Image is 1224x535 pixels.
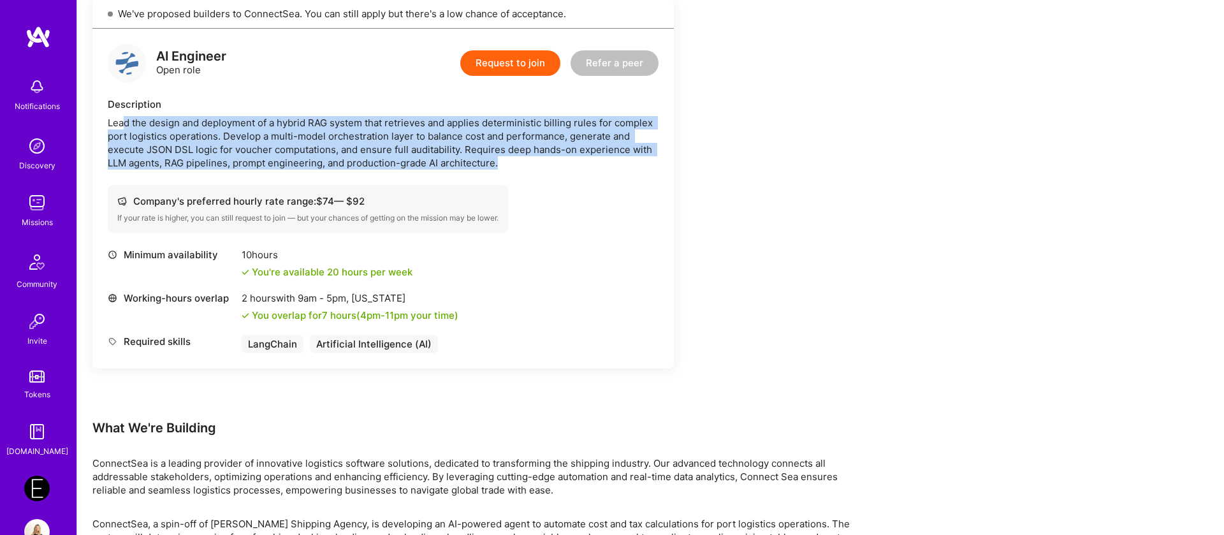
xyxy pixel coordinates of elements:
div: What We're Building [92,420,857,436]
i: icon World [108,293,117,303]
div: Working-hours overlap [108,291,235,305]
a: Endeavor: Data Team- 3338DES275 [21,476,53,501]
img: Invite [24,309,50,334]
div: Required skills [108,335,235,348]
button: Refer a peer [571,50,659,76]
i: icon Cash [117,196,127,206]
img: teamwork [24,190,50,216]
div: Open role [156,50,226,77]
img: bell [24,74,50,99]
img: logo [25,26,51,48]
img: discovery [24,133,50,159]
img: logo [108,44,146,82]
div: Description [108,98,659,111]
i: icon Check [242,268,249,276]
div: LangChain [242,335,303,353]
div: Discovery [19,159,55,172]
div: Minimum availability [108,248,235,261]
div: AI Engineer [156,50,226,63]
i: icon Tag [108,337,117,346]
div: Community [17,277,57,291]
img: tokens [29,370,45,383]
img: Endeavor: Data Team- 3338DES275 [24,476,50,501]
img: guide book [24,419,50,444]
div: Lead the design and deployment of a hybrid RAG system that retrieves and applies deterministic bi... [108,116,659,170]
button: Request to join [460,50,560,76]
div: Company's preferred hourly rate range: $ 74 — $ 92 [117,194,499,208]
div: You overlap for 7 hours ( your time) [252,309,458,322]
div: [DOMAIN_NAME] [6,444,68,458]
div: 2 hours with [US_STATE] [242,291,458,305]
img: Community [22,247,52,277]
div: You're available 20 hours per week [242,265,412,279]
div: Artificial Intelligence (AI) [310,335,438,353]
div: Missions [22,216,53,229]
span: 4pm - 11pm [360,309,408,321]
div: ConnectSea is a leading provider of innovative logistics software solutions, dedicated to transfo... [92,457,857,497]
i: icon Check [242,312,249,319]
div: Invite [27,334,47,348]
div: Notifications [15,99,60,113]
span: 9am - 5pm , [295,292,351,304]
div: Tokens [24,388,50,401]
i: icon Clock [108,250,117,260]
div: 10 hours [242,248,412,261]
div: If your rate is higher, you can still request to join — but your chances of getting on the missio... [117,213,499,223]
